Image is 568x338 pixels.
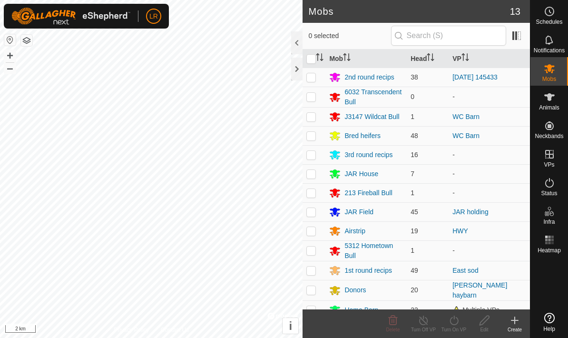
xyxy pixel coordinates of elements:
div: 3rd round recips [344,150,392,160]
td: - [449,240,530,261]
h2: Mobs [308,6,509,17]
span: 1 [411,189,414,197]
p-sorticon: Activate to sort [343,55,351,62]
span: Infra [543,219,555,225]
span: 38 [411,73,418,81]
span: 19 [411,227,418,235]
a: Contact Us [161,326,189,334]
td: - [449,87,530,107]
span: 16 [411,151,418,159]
span: 22 [411,306,418,314]
span: Heatmap [538,248,561,253]
span: 0 [411,93,414,100]
span: 20 [411,286,418,294]
span: 1 [411,247,414,254]
p-sorticon: Activate to sort [316,55,323,62]
span: 13 [510,4,520,19]
th: VP [449,50,530,68]
div: 6032 Transcendent Bull [344,87,403,107]
a: Privacy Policy [114,326,149,334]
a: Help [530,309,568,336]
span: 0 selected [308,31,391,41]
span: Help [543,326,555,332]
td: - [449,145,530,164]
div: Turn On VP [439,326,469,333]
div: Home Barn [344,305,378,315]
a: [DATE] 145433 [452,73,498,81]
img: Gallagher Logo [11,8,130,25]
a: HWY [452,227,468,235]
span: Notifications [534,48,565,53]
a: [PERSON_NAME] haybarn [452,281,507,299]
a: WC Barn [452,132,480,139]
span: 7 [411,170,414,178]
span: 49 [411,267,418,274]
span: 1 [411,113,414,120]
div: 5312 Hometown Bull [344,241,403,261]
button: + [4,50,16,61]
span: Mobs [542,76,556,82]
span: 48 [411,132,418,139]
div: 1st round recips [344,266,392,276]
button: – [4,62,16,74]
div: Bred heifers [344,131,380,141]
span: 45 [411,208,418,216]
button: Reset Map [4,34,16,46]
span: Animals [539,105,559,110]
div: Turn Off VP [408,326,439,333]
button: Map Layers [21,35,32,46]
div: Donors [344,285,366,295]
th: Head [407,50,449,68]
span: Schedules [536,19,562,25]
div: 2nd round recips [344,72,394,82]
div: Airstrip [344,226,365,236]
span: Neckbands [535,133,563,139]
button: i [283,318,298,334]
span: Multiple VPs [452,306,499,314]
td: - [449,164,530,183]
span: VPs [544,162,554,168]
div: Edit [469,326,499,333]
div: 213 Fireball Bull [344,188,392,198]
a: JAR holding [452,208,489,216]
span: LR [149,11,158,21]
td: - [449,183,530,202]
a: WC Barn [452,113,480,120]
div: J3147 Wildcat Bull [344,112,399,122]
p-sorticon: Activate to sort [461,55,469,62]
span: i [289,319,293,332]
th: Mob [325,50,407,68]
span: Status [541,190,557,196]
div: JAR House [344,169,378,179]
div: JAR Field [344,207,373,217]
p-sorticon: Activate to sort [427,55,434,62]
input: Search (S) [391,26,506,46]
a: East sod [452,267,478,274]
span: Delete [386,327,400,332]
div: Create [499,326,530,333]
